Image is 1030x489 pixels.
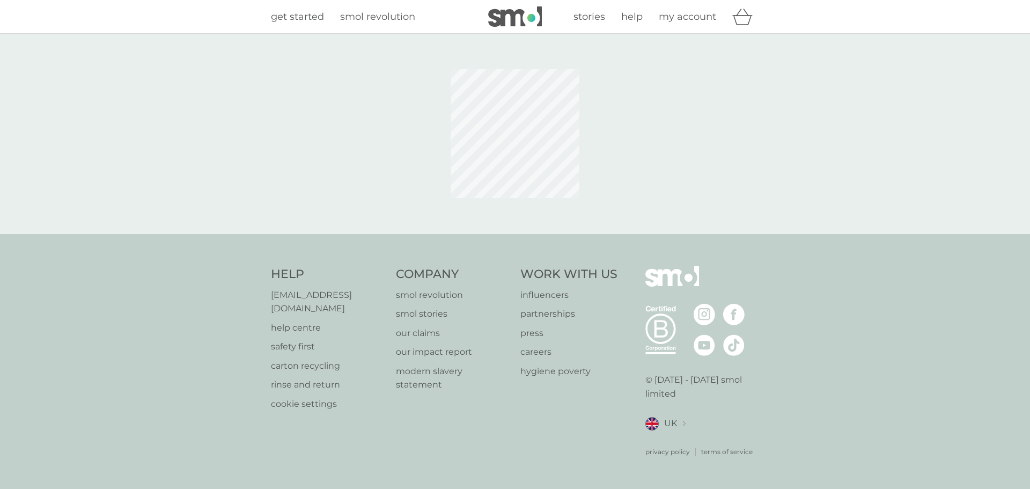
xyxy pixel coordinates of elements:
[520,364,617,378] a: hygiene poverty
[340,9,415,25] a: smol revolution
[271,288,385,316] a: [EMAIL_ADDRESS][DOMAIN_NAME]
[621,11,643,23] span: help
[520,288,617,302] a: influencers
[396,288,510,302] a: smol revolution
[723,304,745,325] img: visit the smol Facebook page
[271,340,385,354] a: safety first
[271,9,324,25] a: get started
[664,417,677,430] span: UK
[396,266,510,283] h4: Company
[732,6,759,27] div: basket
[645,417,659,430] img: UK flag
[271,397,385,411] a: cookie settings
[520,266,617,283] h4: Work With Us
[694,334,715,356] img: visit the smol Youtube page
[488,6,542,27] img: smol
[573,9,605,25] a: stories
[645,447,690,457] a: privacy policy
[271,359,385,373] a: carton recycling
[621,9,643,25] a: help
[396,326,510,340] a: our claims
[271,321,385,335] a: help centre
[694,304,715,325] img: visit the smol Instagram page
[701,447,753,457] a: terms of service
[340,11,415,23] span: smol revolution
[682,421,686,427] img: select a new location
[396,307,510,321] a: smol stories
[573,11,605,23] span: stories
[659,9,716,25] a: my account
[271,378,385,392] a: rinse and return
[271,266,385,283] h4: Help
[645,373,760,400] p: © [DATE] - [DATE] smol limited
[396,345,510,359] a: our impact report
[520,345,617,359] a: careers
[271,11,324,23] span: get started
[396,364,510,392] a: modern slavery statement
[520,307,617,321] a: partnerships
[520,326,617,340] a: press
[723,334,745,356] img: visit the smol Tiktok page
[645,266,699,303] img: smol
[659,11,716,23] span: my account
